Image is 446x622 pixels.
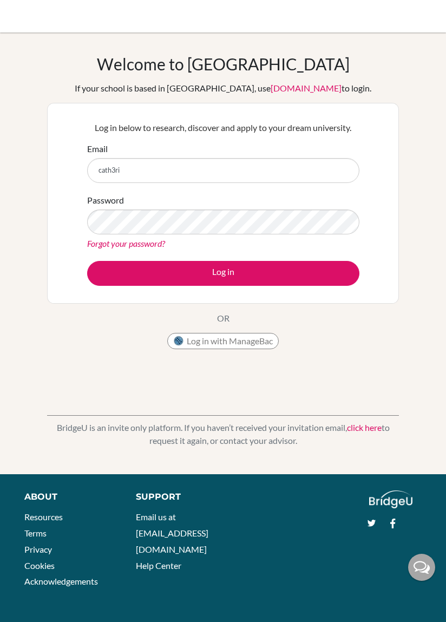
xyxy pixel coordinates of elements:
a: click here [347,422,382,433]
button: Log in with ManageBac [167,333,279,349]
div: If your school is based in [GEOGRAPHIC_DATA], use to login. [75,82,371,95]
a: Resources [24,512,63,522]
p: BridgeU is an invite only platform. If you haven’t received your invitation email, to request it ... [47,421,399,447]
button: Log in [87,261,359,286]
a: Help Center [136,560,181,571]
label: Password [87,194,124,207]
a: Privacy [24,544,52,554]
a: Acknowledgements [24,576,98,586]
label: Email [87,142,108,155]
h1: Welcome to [GEOGRAPHIC_DATA] [97,54,350,74]
p: Log in below to research, discover and apply to your dream university. [87,121,359,134]
p: OR [217,312,229,325]
a: Terms [24,528,47,538]
img: logo_white@2x-f4f0deed5e89b7ecb1c2cc34c3e3d731f90f0f143d5ea2071677605dd97b5244.png [369,490,413,508]
a: Email us at [EMAIL_ADDRESS][DOMAIN_NAME] [136,512,208,554]
a: [DOMAIN_NAME] [271,83,342,93]
a: Cookies [24,560,55,571]
div: Support [136,490,213,503]
div: About [24,490,111,503]
a: Forgot your password? [87,238,165,248]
